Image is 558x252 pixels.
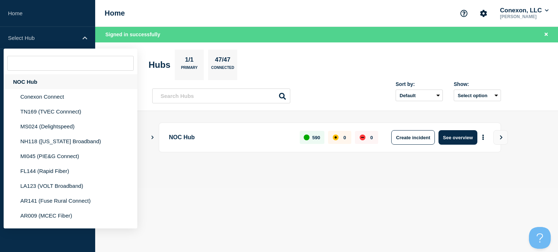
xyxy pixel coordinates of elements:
[212,56,233,66] p: 47/47
[454,81,501,87] div: Show:
[343,135,346,140] p: 0
[304,135,310,140] div: up
[370,135,373,140] p: 0
[498,7,550,14] button: Conexon, LLC
[476,6,491,21] button: Account settings
[211,66,234,73] p: Connected
[4,223,137,238] li: AR046 ([PERSON_NAME])
[4,164,137,178] li: FL144 (Rapid Fiber)
[391,130,435,145] button: Create incident
[478,131,488,144] button: More actions
[4,104,137,119] li: TN169 (TVEC Connnect)
[493,130,508,145] button: View
[4,178,137,193] li: LA123 (VOLT Broadband)
[182,56,197,66] p: 1/1
[4,134,137,149] li: NH118 ([US_STATE] Broadband)
[181,66,198,73] p: Primary
[4,89,137,104] li: Conexon Connect
[4,74,137,89] div: NOC Hub
[149,60,170,70] h2: Hubs
[4,119,137,134] li: MS024 (Delightspeed)
[542,30,551,39] button: Close banner
[333,135,339,140] div: affected
[396,90,443,101] select: Sort by
[105,32,160,37] span: Signed in successfully
[4,149,137,164] li: MI045 (PIE&G Connect)
[169,130,291,145] p: NOC Hub
[4,193,137,208] li: AR141 (Fuse Rural Connect)
[454,90,501,101] button: Select option
[456,6,472,21] button: Support
[360,135,365,140] div: down
[396,81,443,87] div: Sort by:
[529,227,551,249] iframe: Help Scout Beacon - Open
[4,208,137,223] li: AR009 (MCEC Fiber)
[498,14,550,19] p: [PERSON_NAME]
[438,130,477,145] button: See overview
[105,9,125,17] h1: Home
[151,135,154,140] button: Show Connected Hubs
[312,135,320,140] p: 590
[8,35,78,41] p: Select Hub
[152,88,290,103] input: Search Hubs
